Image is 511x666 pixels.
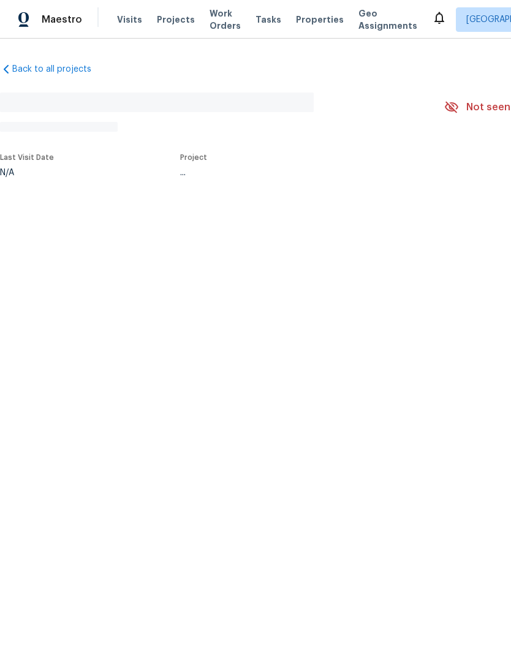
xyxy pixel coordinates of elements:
[180,154,207,161] span: Project
[42,13,82,26] span: Maestro
[358,7,417,32] span: Geo Assignments
[117,13,142,26] span: Visits
[210,7,241,32] span: Work Orders
[180,168,415,177] div: ...
[296,13,344,26] span: Properties
[157,13,195,26] span: Projects
[255,15,281,24] span: Tasks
